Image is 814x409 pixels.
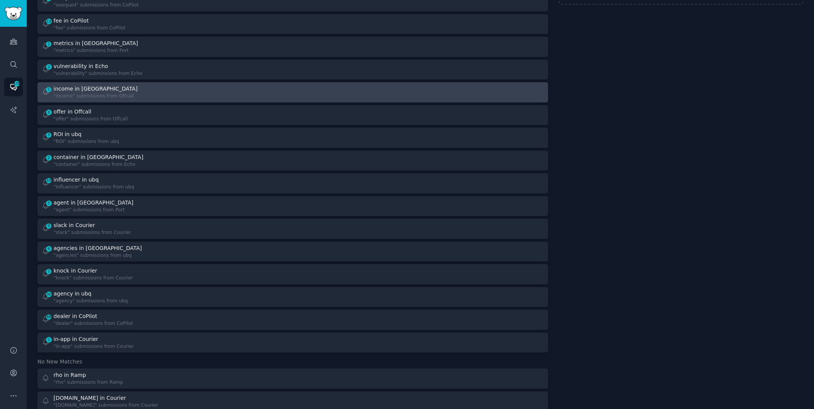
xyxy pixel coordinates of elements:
div: dealer in CoPilot [54,312,97,320]
div: [DOMAIN_NAME] in Courier [54,394,126,402]
span: 6 [45,110,52,115]
div: influencer in ubq [54,176,99,184]
a: 1metrics in [GEOGRAPHIC_DATA]"metrics" submissions from Port [37,37,548,57]
a: 1in-app in Courier"in-app" submissions from Courier [37,333,548,353]
div: ROI in ubq [54,130,81,138]
div: "dealer" submissions from CoPilot [54,320,133,327]
a: 5agent in [GEOGRAPHIC_DATA]"agent" submissions from Port [37,196,548,216]
a: 2vulnerability in Echo"vulnerability" submissions from Echo [37,60,548,80]
span: 6 [45,246,52,252]
span: 5 [45,132,52,138]
a: 179 [4,78,23,96]
span: 1 [45,87,52,92]
div: income in [GEOGRAPHIC_DATA] [54,85,138,93]
div: fee in CoPilot [54,17,89,25]
span: 1 [45,41,52,47]
span: 6 [45,223,52,229]
div: "in-app" submissions from Courier [54,343,134,350]
span: 89 [45,314,52,320]
div: "ROI" submissions from ubq [54,138,119,145]
div: "rho" submissions from Ramp [54,379,123,386]
div: "knock" submissions from Courier [54,275,133,282]
a: 10influencer in ubq"influencer" submissions from ubq [37,173,548,193]
span: 10 [45,178,52,183]
a: rho in Ramp"rho" submissions from Ramp [37,368,548,389]
div: "fee" submissions from CoPilot [54,25,125,32]
span: 2 [45,64,52,70]
span: 1 [45,337,52,342]
div: "agency" submissions from ubq [54,298,128,305]
a: 13fee in CoPilot"fee" submissions from CoPilot [37,14,548,34]
div: in-app in Courier [54,335,98,343]
a: 6offer in Offcall"offer" submissions from Offcall [37,105,548,125]
div: "agencies" submissions from ubq [54,252,143,259]
div: container in [GEOGRAPHIC_DATA] [54,153,143,161]
div: "income" submissions from Offcall [54,93,139,100]
div: metrics in [GEOGRAPHIC_DATA] [54,39,138,47]
span: 30 [45,292,52,297]
div: "container" submissions from Echo [54,161,145,168]
span: 1 [45,269,52,274]
div: "metrics" submissions from Port [54,47,139,54]
div: agencies in [GEOGRAPHIC_DATA] [54,244,142,252]
span: 5 [45,201,52,206]
div: "slack" submissions from Courier [54,229,131,236]
div: "offer" submissions from Offcall [54,116,128,123]
span: 2 [45,155,52,161]
a: 89dealer in CoPilot"dealer" submissions from CoPilot [37,310,548,330]
div: rho in Ramp [54,371,86,379]
a: 1income in [GEOGRAPHIC_DATA]"income" submissions from Offcall [37,82,548,102]
span: 179 [13,81,20,86]
a: 6agencies in [GEOGRAPHIC_DATA]"agencies" submissions from ubq [37,242,548,262]
a: 6slack in Courier"slack" submissions from Courier [37,219,548,239]
div: "agent" submissions from Port [54,207,135,214]
a: 1knock in Courier"knock" submissions from Courier [37,264,548,284]
div: agency in ubq [54,290,91,298]
div: agent in [GEOGRAPHIC_DATA] [54,199,133,207]
div: "vulnerability" submissions from Echo [54,70,143,77]
a: 5ROI in ubq"ROI" submissions from ubq [37,128,548,148]
div: "[DOMAIN_NAME]" submissions from Courier [54,402,158,409]
div: vulnerability in Echo [54,62,108,70]
span: 13 [45,19,52,24]
a: 2container in [GEOGRAPHIC_DATA]"container" submissions from Echo [37,151,548,171]
span: No New Matches [37,358,82,366]
a: 30agency in ubq"agency" submissions from ubq [37,287,548,307]
div: "overpaid" submissions from CoPilot [54,2,139,9]
img: GummySearch logo [5,7,22,20]
div: knock in Courier [54,267,97,275]
div: offer in Offcall [54,108,91,116]
div: "influencer" submissions from ubq [54,184,134,191]
div: slack in Courier [54,221,95,229]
